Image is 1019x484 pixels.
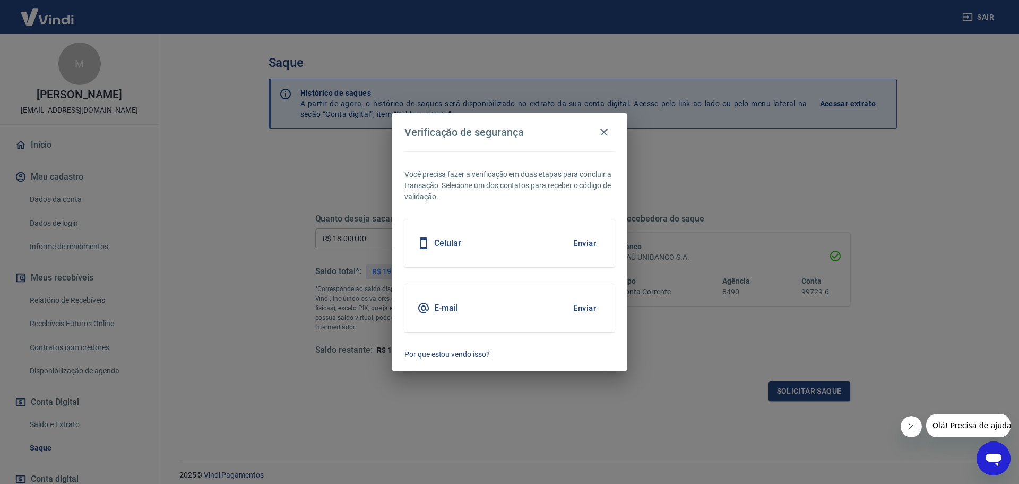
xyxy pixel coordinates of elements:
button: Enviar [567,297,602,319]
iframe: Botão para abrir a janela de mensagens [977,441,1011,475]
p: Você precisa fazer a verificação em duas etapas para concluir a transação. Selecione um dos conta... [404,169,615,202]
iframe: Fechar mensagem [901,416,922,437]
a: Por que estou vendo isso? [404,349,615,360]
button: Enviar [567,232,602,254]
h4: Verificação de segurança [404,126,524,139]
h5: Celular [434,238,461,249]
span: Olá! Precisa de ajuda? [6,7,89,16]
iframe: Mensagem da empresa [926,414,1011,437]
h5: E-mail [434,303,458,313]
